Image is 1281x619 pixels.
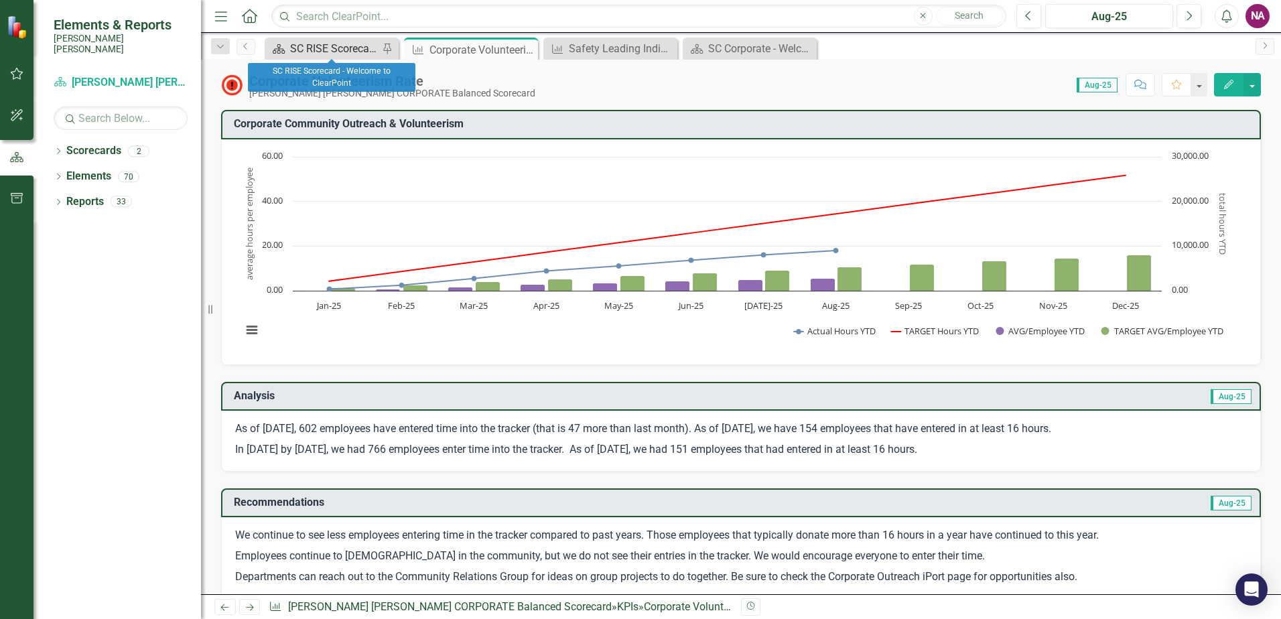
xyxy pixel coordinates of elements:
small: [PERSON_NAME] [PERSON_NAME] [54,33,188,55]
a: [PERSON_NAME] [PERSON_NAME] CORPORATE Balanced Scorecard [54,75,188,90]
div: Corporate Volunteerism Rate [429,42,535,58]
p: In [DATE] by [DATE], we had 766 employees enter time into the tracker. As of [DATE], we had 151 e... [235,439,1247,458]
text: total hours YTD [1217,193,1229,255]
text: 20,000.00 [1172,194,1209,206]
button: NA [1245,4,1270,28]
div: Corporate Volunteerism Rate [644,600,779,613]
text: Apr-25 [533,299,559,312]
a: Elements [66,169,111,184]
text: 10,000.00 [1172,238,1209,251]
p: We continue to see less employees entering time in the tracker compared to past years. Those empl... [235,528,1247,546]
path: May-25, 5,542.5. Actual Hours YTD. [616,263,622,269]
button: Show TARGET Hours YTD [891,325,980,337]
path: Jan-25, 369.5. Actual Hours YTD. [327,286,332,291]
path: Apr-25, 5.3. TARGET AVG/Employee YTD. [548,279,573,291]
path: Jul-25, 8,015. Actual Hours YTD. [761,252,766,257]
path: Nov-25, 14.7. TARGET AVG/Employee YTD. [1055,258,1079,291]
span: Aug-25 [1211,389,1252,404]
svg: Interactive chart [235,150,1237,351]
h3: Recommendations [234,496,929,508]
button: Aug-25 [1045,4,1173,28]
img: ClearPoint Strategy [7,15,30,39]
path: Jan-25, 0.22879257. AVG/Employee YTD. [304,290,327,291]
path: Aug-25, 10.7. TARGET AVG/Employee YTD. [837,267,862,291]
text: May-25 [604,299,633,312]
text: Aug-25 [822,299,850,312]
a: Reports [66,194,104,210]
h3: Analysis [234,390,735,402]
path: Aug-25, 5.58235294. AVG/Employee YTD. [811,278,835,291]
text: 20.00 [262,238,283,251]
a: SC Corporate - Welcome to ClearPoint [686,40,813,57]
span: Aug-25 [1077,78,1118,92]
path: Dec-25, 16. TARGET AVG/Employee YTD. [1127,255,1152,291]
text: 0.00 [267,283,283,295]
div: SC RISE Scorecard - Welcome to ClearPoint [290,40,379,57]
button: Show AVG/Employee YTD [996,325,1085,337]
div: 2 [128,145,149,157]
a: SC RISE Scorecard - Welcome to ClearPoint [268,40,379,57]
span: Elements & Reports [54,17,188,33]
path: Jul-25, 4.9628483. AVG/Employee YTD. [738,279,763,291]
input: Search ClearPoint... [271,5,1006,28]
text: 0.00 [1172,283,1188,295]
a: Scorecards [66,143,121,159]
text: Oct-25 [967,299,994,312]
div: » » [269,600,731,615]
span: Search [955,10,984,21]
h3: Corporate Community Outreach & Volunteerism [234,118,1253,130]
path: Jul-25, 9.3. TARGET AVG/Employee YTD. [765,270,790,291]
div: 33 [111,196,132,208]
button: Search [936,7,1003,25]
text: Mar-25 [460,299,488,312]
button: View chart menu, Chart [243,321,261,340]
path: Jun-25, 6,816.5. Actual Hours YTD. [689,257,694,263]
button: Show TARGET AVG/Employee YTD [1101,325,1225,337]
path: Feb-25, 1,227.5. Actual Hours YTD. [399,282,405,287]
text: Sep-25 [895,299,922,312]
text: 30,000.00 [1172,149,1209,161]
p: Departments can reach out to the Community Relations Group for ideas on group projects to do toge... [235,567,1247,585]
text: [DATE]-25 [744,299,783,312]
text: Jun-25 [677,299,703,312]
path: May-25, 6.7. TARGET AVG/Employee YTD. [620,275,645,291]
text: average hours per employee [243,167,255,280]
text: 60.00 [262,149,283,161]
path: Mar-25, 1.69876161. AVG/Employee YTD. [448,287,473,291]
div: Safety Leading Indicator Reports (LIRs) [569,40,674,57]
path: Jun-25, 4.22074303. AVG/Employee YTD. [665,281,690,291]
path: May-25, 3.43188854. AVG/Employee YTD. [593,283,618,291]
input: Search Below... [54,107,188,130]
span: Aug-25 [1211,496,1252,510]
div: Chart. Highcharts interactive chart. [235,150,1247,351]
text: Dec-25 [1112,299,1139,312]
p: Employees continue to [DEMOGRAPHIC_DATA] in the community, but we do not see their entries in the... [235,546,1247,567]
path: Mar-25, 2,743.5. Actual Hours YTD. [472,275,477,281]
text: Jan-25 [316,299,341,312]
button: Show Actual Hours YTD [794,325,876,337]
div: SC RISE Scorecard - Welcome to ClearPoint [248,63,415,92]
div: Aug-25 [1050,9,1168,25]
path: Apr-25, 4,428. Actual Hours YTD. [544,268,549,273]
p: As of [DATE], 602 employees have entered time into the tracker (that is 47 more than last month).... [235,421,1247,439]
path: Oct-25, 13.3. TARGET AVG/Employee YTD. [982,261,1007,291]
path: Mar-25, 4. TARGET AVG/Employee YTD. [476,281,500,291]
a: [PERSON_NAME] [PERSON_NAME] CORPORATE Balanced Scorecard [288,600,612,613]
text: Feb-25 [388,299,415,312]
path: Aug-25, 9,015.5. Actual Hours YTD. [833,247,839,253]
path: Jun-25, 8. TARGET AVG/Employee YTD. [693,273,718,291]
div: SC Corporate - Welcome to ClearPoint [708,40,813,57]
path: Apr-25, 2.74179567. AVG/Employee YTD. [521,284,545,291]
div: 70 [118,171,139,182]
g: TARGET AVG/Employee YTD, series 4 of 4. Bar series with 12 bars. Y axis, average hours per employee. [331,255,1152,291]
text: Nov-25 [1039,299,1067,312]
a: Safety Leading Indicator Reports (LIRs) [547,40,674,57]
path: Sep-25, 12. TARGET AVG/Employee YTD. [910,264,935,291]
img: Below MIN Target [221,74,243,96]
div: Open Intercom Messenger [1235,573,1268,606]
text: 40.00 [262,194,283,206]
a: KPIs [617,600,638,613]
